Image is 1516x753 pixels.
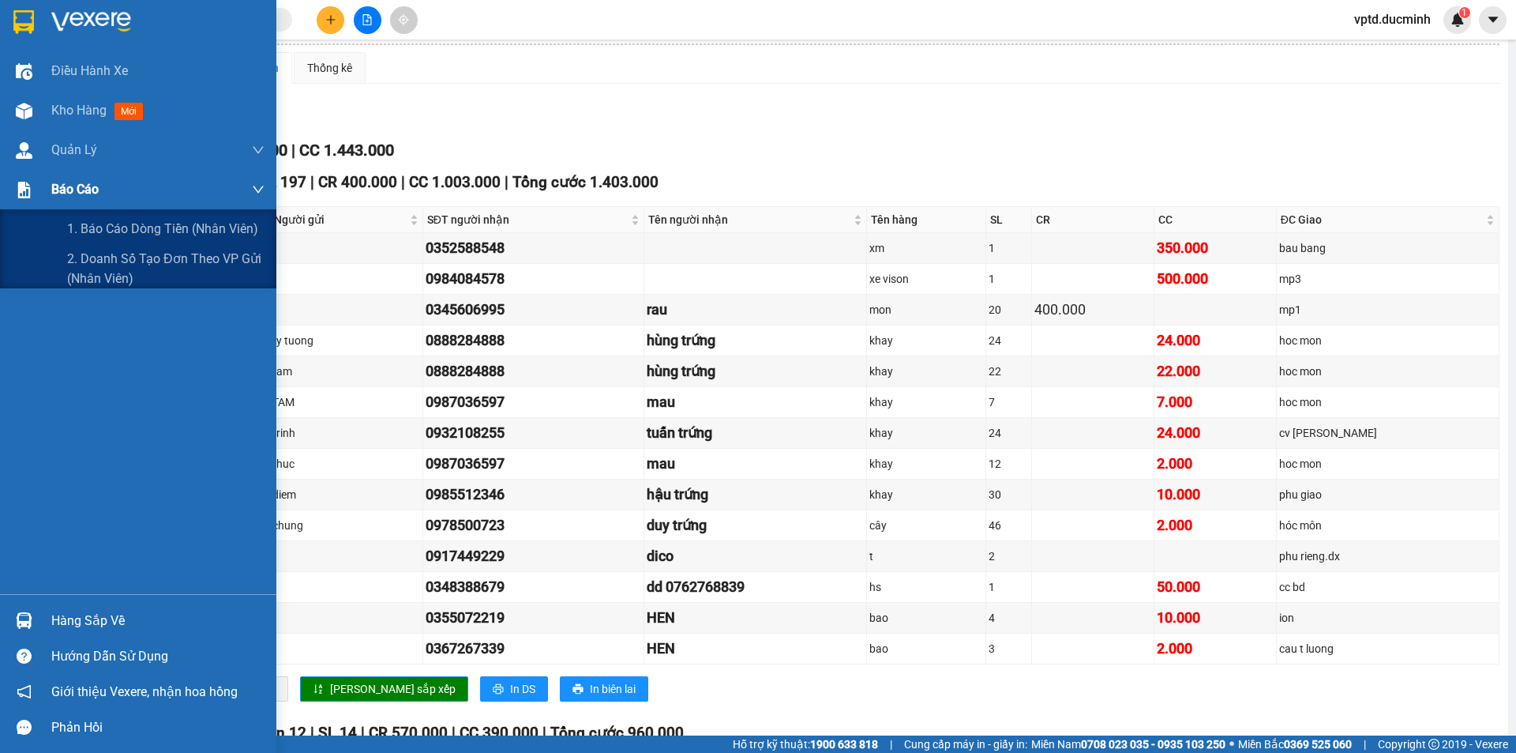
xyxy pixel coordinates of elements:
[1462,7,1467,18] span: 1
[274,211,407,228] span: Người gửi
[869,640,983,657] div: bao
[256,724,306,742] span: Đơn 12
[1157,607,1274,629] div: 10.000
[398,14,409,25] span: aim
[1157,514,1274,537] div: 2.000
[550,724,684,742] span: Tổng cước 960.000
[16,63,32,80] img: warehouse-icon
[272,332,420,349] div: ty tuong
[869,270,983,288] div: xe vison
[1157,638,1274,660] div: 2.000
[310,724,314,742] span: |
[1279,548,1496,565] div: phu rieng.dx
[869,393,983,411] div: khay
[426,237,641,259] div: 0352588548
[989,332,1029,349] div: 24
[423,356,644,387] td: 0888284888
[1279,517,1496,534] div: hóc môn
[426,422,641,444] div: 0932108255
[869,548,983,565] div: t
[390,6,418,34] button: aim
[647,422,864,444] div: tuấn trứng
[989,424,1029,442] div: 24
[426,607,641,629] div: 0355072219
[1157,422,1274,444] div: 24.000
[272,517,420,534] div: chung
[989,486,1029,503] div: 30
[423,541,644,572] td: 0917449229
[869,578,983,596] div: hs
[426,360,641,382] div: 0888284888
[647,329,864,352] div: hùng trứng
[1081,738,1225,751] strong: 0708 023 035 - 0935 103 250
[989,609,1029,627] div: 4
[460,724,538,742] span: CC 390.000
[644,634,867,665] td: HEN
[426,329,641,352] div: 0888284888
[114,103,143,120] span: mới
[572,683,584,696] span: printer
[648,211,850,228] span: Tên người nhận
[1342,9,1443,29] span: vptd.ducminh
[1459,7,1470,18] sup: 1
[426,484,641,506] div: 0985512346
[354,6,381,34] button: file-add
[989,548,1029,565] div: 2
[1238,736,1352,753] span: Miền Bắc
[1279,270,1496,288] div: mp3
[1032,207,1154,233] th: CR
[452,724,456,742] span: |
[426,638,641,660] div: 0367267339
[505,173,508,191] span: |
[869,332,983,349] div: khay
[647,576,864,598] div: dd 0762768839
[644,572,867,603] td: dd 0762768839
[313,683,324,696] span: sort-ascending
[423,387,644,418] td: 0987036597
[647,484,864,506] div: hậu trứng
[1279,301,1496,318] div: mp1
[423,326,644,356] td: 0888284888
[1229,741,1234,747] span: ⚪️
[1279,332,1496,349] div: hoc mon
[644,295,867,326] td: rau
[1157,360,1274,382] div: 22.000
[989,301,1029,318] div: 20
[1279,486,1496,503] div: phu giao
[51,645,265,668] div: Hướng dẫn sử dụng
[867,207,986,233] th: Tên hàng
[67,219,258,239] span: 1. Báo cáo dòng tiền (nhân viên)
[647,299,864,321] div: rau
[510,680,535,698] span: In DS
[423,603,644,634] td: 0355072219
[16,182,32,198] img: solution-icon
[1279,640,1496,657] div: cau t luong
[869,424,983,442] div: khay
[1279,609,1496,627] div: ion
[1486,13,1500,27] span: caret-down
[17,649,32,664] span: question-circle
[16,103,32,119] img: warehouse-icon
[989,640,1029,657] div: 3
[16,142,32,159] img: warehouse-icon
[423,295,644,326] td: 0345606995
[423,233,644,264] td: 0352588548
[890,736,892,753] span: |
[272,393,420,411] div: TAM
[426,268,641,290] div: 0984084578
[16,612,32,629] img: warehouse-icon
[318,173,397,191] span: CR 400.000
[51,140,97,160] span: Quản Lý
[307,59,352,77] div: Thống kê
[272,363,420,380] div: tam
[644,356,867,387] td: hùng trứng
[1364,736,1366,753] span: |
[426,545,641,567] div: 0917449229
[13,10,34,34] img: logo-vxr
[1157,453,1274,475] div: 2.000
[647,638,864,660] div: HEN
[647,514,864,537] div: duy trứng
[423,634,644,665] td: 0367267339
[369,724,448,742] span: CR 570.000
[542,724,546,742] span: |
